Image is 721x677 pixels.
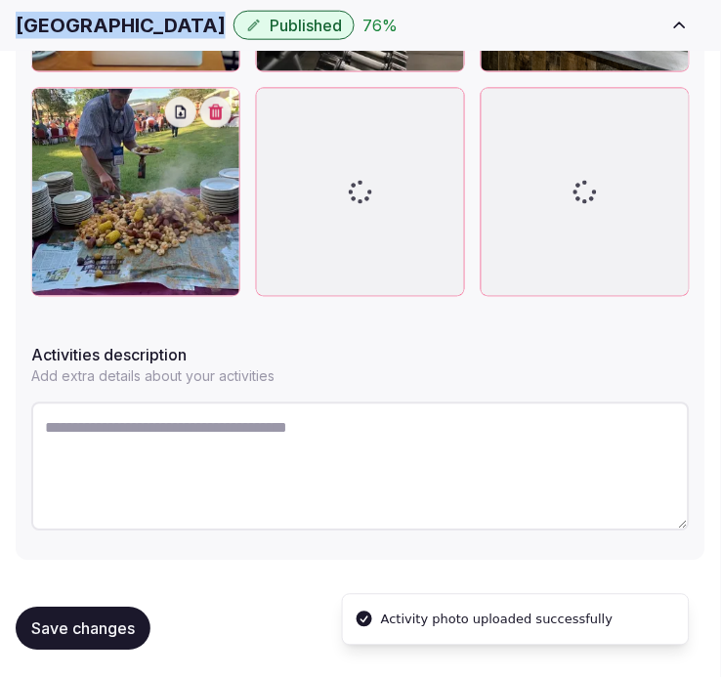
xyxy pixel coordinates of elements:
div: 69206801_2626742537338524_4867391509189623808_n.jpg [31,88,240,297]
p: Add extra details about your activities [31,367,690,387]
div: Activity photo uploaded successfully [381,611,614,630]
label: Activities description [31,348,690,363]
h1: [GEOGRAPHIC_DATA] [16,12,226,39]
div: 76 % [362,14,398,37]
span: Published [270,16,342,35]
button: Save changes [16,608,150,651]
span: Save changes [31,619,135,639]
button: Published [233,11,355,40]
button: 76% [362,14,398,37]
button: Toggle sidebar [655,4,705,47]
